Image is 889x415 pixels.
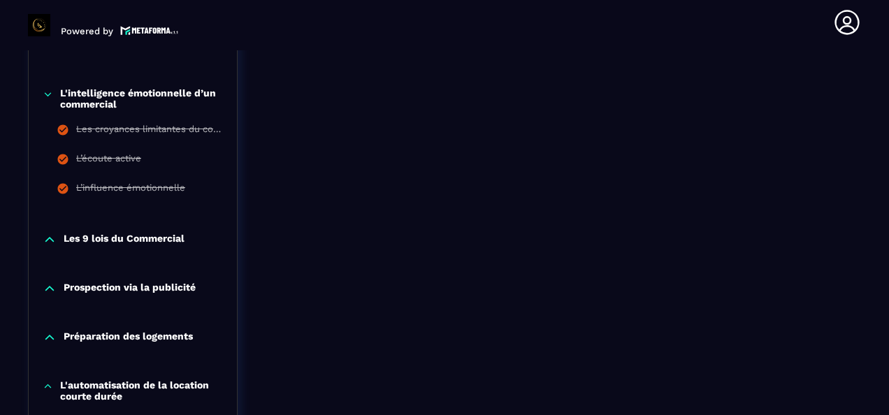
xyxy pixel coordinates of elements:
p: L'automatisation de la location courte durée [60,379,223,402]
div: L’écoute active [76,153,141,168]
div: L’influence émotionnelle [76,182,185,198]
div: Les croyances limitantes du commercial [76,124,223,139]
p: Préparation des logements [64,330,193,344]
p: Powered by [61,26,113,36]
p: Prospection via la publicité [64,282,196,296]
img: logo [120,24,179,36]
p: L'intelligence émotionnelle d’un commercial [60,87,223,110]
p: Les 9 lois du Commercial [64,233,185,247]
img: logo-branding [28,14,50,36]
